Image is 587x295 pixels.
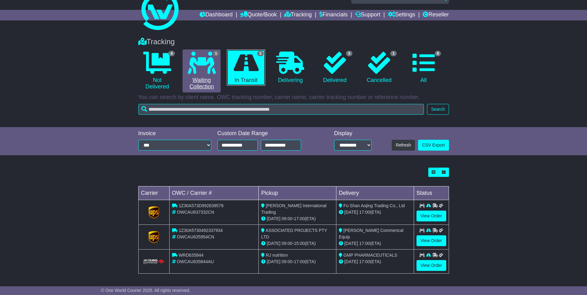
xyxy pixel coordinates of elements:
a: 3 Delivered [316,49,354,86]
span: [DATE] [267,259,280,264]
span: RJ nutrition [266,253,288,258]
a: 1 Waiting Collection [183,49,221,92]
span: 09:00 [282,259,292,264]
span: [DATE] [267,241,280,246]
a: View Order [417,211,446,221]
span: 1 [390,51,397,56]
div: - (ETA) [261,259,334,265]
td: OWC / Carrier # [169,186,259,200]
span: 09:00 [282,241,292,246]
span: ASSOCIATED PROJECTS PTY LTD [261,228,327,239]
span: Fo Shan Aojing Trading Co., Ltd [343,203,405,208]
span: [DATE] [344,241,358,246]
span: [PERSON_NAME] Commerical Equip [339,228,404,239]
a: Reseller [423,10,449,20]
span: 17:00 [359,210,370,215]
a: Settings [388,10,415,20]
a: 3 In Transit [227,49,265,86]
span: OWCAU635954CN [177,234,214,239]
span: WRD635844 [179,253,203,258]
span: 17:00 [294,216,305,221]
a: 4 Not Delivered [138,49,176,92]
a: Financials [319,10,347,20]
div: Display [334,130,372,137]
a: Tracking [284,10,312,20]
a: CSV Export [418,140,449,151]
span: © One World Courier 2025. All rights reserved. [101,288,190,293]
button: Refresh [392,140,415,151]
div: Invoice [138,130,211,137]
img: GetCarrierServiceLogo [149,231,159,243]
span: OWCAU637332CN [177,210,214,215]
div: - (ETA) [261,216,334,222]
span: [DATE] [344,259,358,264]
a: Quote/Book [240,10,277,20]
a: Delivering [271,49,309,86]
img: HiTrans.png [142,259,166,265]
td: Carrier [138,186,169,200]
div: Custom Date Range [218,130,317,137]
span: 17:00 [359,259,370,264]
div: (ETA) [339,240,411,247]
span: [DATE] [267,216,280,221]
span: 15:00 [294,241,305,246]
span: 17:00 [294,259,305,264]
span: 3 [346,51,352,56]
span: 1Z30A5730492337934 [179,228,222,233]
span: 09:00 [282,216,292,221]
span: 4 [168,51,175,56]
img: GetCarrierServiceLogo [149,206,159,219]
span: 1 [213,51,219,56]
span: GMP PHARMACEUTICALS [343,253,397,258]
span: [DATE] [344,210,358,215]
span: 1Z30A573D992639578 [179,203,223,208]
a: 8 All [404,49,442,86]
span: 3 [257,51,264,56]
span: OWCAU635844AU [177,259,214,264]
div: - (ETA) [261,240,334,247]
a: View Order [417,235,446,246]
a: 1 Cancelled [360,49,398,86]
span: [PERSON_NAME] International Trading [261,203,326,215]
a: View Order [417,260,446,271]
a: Support [355,10,380,20]
div: (ETA) [339,209,411,216]
td: Delivery [336,186,414,200]
td: Pickup [259,186,336,200]
td: Status [414,186,449,200]
p: You can search by client name, OWC tracking number, carrier name, carrier tracking number or refe... [138,94,449,101]
span: 8 [435,51,441,56]
div: (ETA) [339,259,411,265]
div: Tracking [135,37,452,46]
button: Search [427,104,449,115]
a: Dashboard [200,10,233,20]
span: 17:00 [359,241,370,246]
